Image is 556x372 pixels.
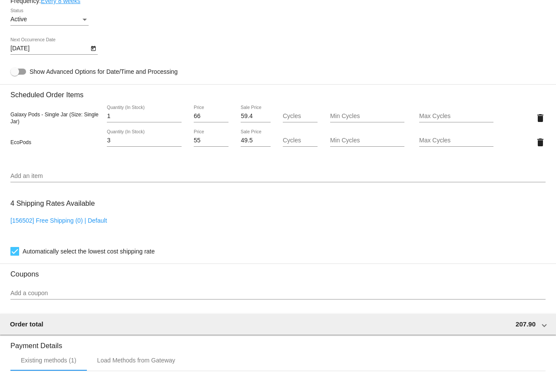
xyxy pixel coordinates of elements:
input: Sale Price [241,137,270,144]
div: Existing methods (1) [21,357,76,364]
input: Min Cycles [330,113,404,120]
span: EcoPods [10,139,31,145]
input: Quantity (In Stock) [107,113,181,120]
a: [156502] Free Shipping (0) | Default [10,217,107,224]
mat-icon: delete [535,113,546,123]
span: Galaxy Pods - Single Jar (Size: Single Jar) [10,112,99,125]
input: Add an item [10,173,546,180]
input: Cycles [283,137,318,144]
input: Cycles [283,113,318,120]
h3: 4 Shipping Rates Available [10,194,95,213]
input: Sale Price [241,113,270,120]
span: Order total [10,320,43,328]
input: Price [194,113,228,120]
h3: Payment Details [10,335,546,350]
button: Open calendar [89,43,98,53]
input: Min Cycles [330,137,404,144]
span: Active [10,16,27,23]
input: Max Cycles [419,137,493,144]
input: Next Occurrence Date [10,45,89,52]
span: 207.90 [516,320,536,328]
input: Quantity (In Stock) [107,137,181,144]
mat-icon: delete [535,137,546,148]
input: Add a coupon [10,290,546,297]
input: Price [194,137,228,144]
span: Automatically select the lowest cost shipping rate [23,246,155,257]
span: Show Advanced Options for Date/Time and Processing [30,67,178,76]
div: Load Methods from Gateway [97,357,175,364]
h3: Coupons [10,263,546,278]
h3: Scheduled Order Items [10,84,546,99]
input: Max Cycles [419,113,493,120]
mat-select: Status [10,16,89,23]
